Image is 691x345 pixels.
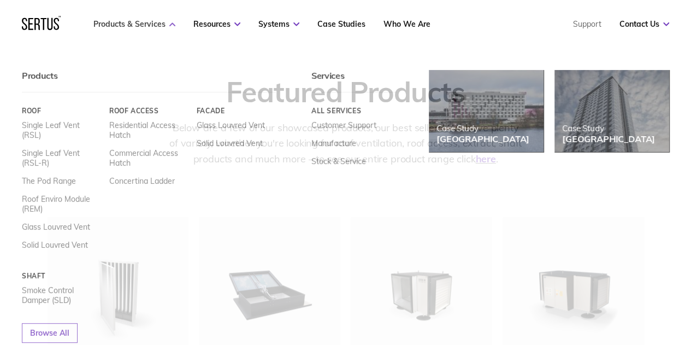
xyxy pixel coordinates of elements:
[317,19,365,29] a: Case Studies
[311,120,376,130] a: Customer Support
[22,222,90,232] a: Glass Louvred Vent
[109,148,188,168] a: Commercial Access Hatch
[197,120,265,130] a: Glass Louvred Vent
[22,176,76,186] a: The Pod Range
[619,19,669,29] a: Contact Us
[22,240,88,250] a: Solid Louvred Vent
[109,176,175,186] a: Concertina Ladder
[562,123,655,133] div: Case Study
[22,323,78,343] a: Browse All
[22,107,101,115] a: Roof
[193,19,240,29] a: Resources
[311,138,356,148] a: Manufacture
[436,133,529,144] div: [GEOGRAPHIC_DATA]
[197,138,263,148] a: Solid Louvred Vent
[258,19,299,29] a: Systems
[436,123,529,133] div: Case Study
[109,107,188,115] a: Roof Access
[383,19,430,29] a: Who We Are
[22,272,101,280] a: Shaft
[573,19,601,29] a: Support
[22,70,276,92] div: Products
[311,70,396,92] div: Services
[429,70,544,152] a: Case Study[GEOGRAPHIC_DATA]
[311,107,396,115] a: All services
[554,70,669,152] a: Case Study[GEOGRAPHIC_DATA]
[562,133,655,144] div: [GEOGRAPHIC_DATA]
[22,194,101,214] a: Roof Enviro Module (REM)
[197,107,276,115] a: Facade
[109,120,188,140] a: Residential Access Hatch
[22,285,101,305] a: Smoke Control Damper (SLD)
[22,148,101,168] a: Single Leaf Vent (RSL-R)
[494,218,691,345] iframe: Chat Widget
[93,19,175,29] a: Products & Services
[22,120,101,140] a: Single Leaf Vent (RSL)
[311,156,366,166] a: Stock & Service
